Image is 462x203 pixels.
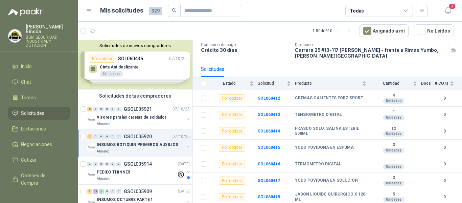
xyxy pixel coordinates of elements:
b: TERMOMETRO DIGITAL [295,162,341,167]
b: JABON LIQUIDO QUIRÚRGICO X 120 ML [295,192,366,202]
div: Por cotizar [219,111,245,119]
p: [DATE] [178,161,190,167]
b: 0 [435,178,454,184]
a: Solicitudes [8,107,70,120]
a: 7 0 0 0 0 0 GSOL00592007/10/25 Company LogoINSUMOS BOTIQUIN PRIMEROS AUXILIOSAlmatec [87,133,191,154]
img: Company Logo [8,29,21,42]
a: Licitaciones [8,122,70,135]
p: GSOL005914 [124,162,152,166]
div: Todas [350,7,364,15]
div: 0 [116,134,121,139]
a: SOL060414 [258,129,280,134]
b: 1 [370,159,417,164]
div: Por cotizar [219,127,245,135]
b: 3 [370,142,417,148]
p: GSOL005921 [124,107,152,111]
span: 3 [448,3,456,9]
div: 0 [93,162,98,166]
p: [DATE] [178,188,190,195]
h1: Mis solicitudes [100,6,143,16]
div: 0 [99,162,104,166]
div: 0 [110,107,115,111]
div: Por cotizar [219,177,245,185]
div: 0 [87,162,92,166]
span: # COTs [435,81,448,86]
a: SOL060412 [258,96,280,101]
b: SOL060415 [258,145,280,150]
a: 0 0 0 0 0 0 GSOL005914[DATE] Company LogoPEDIDO THINNERAlmatec [87,160,191,182]
span: Negociaciones [21,141,52,148]
div: 0 [110,134,115,139]
a: Negociaciones [8,138,70,151]
b: YODO POVIDONA EN ESPUMA [295,145,354,150]
a: Cotizar [8,154,70,166]
p: [PERSON_NAME] Rincón [26,24,70,34]
b: 0 [435,111,454,118]
span: Solicitudes [21,109,44,117]
p: BGM SEGURIDAD INDUSTRIAL Y DOTACIÓN [26,35,70,47]
th: Cantidad [370,77,421,90]
a: SOL060417 [258,178,280,183]
p: Almatec [97,149,110,154]
div: 1 [99,189,104,194]
a: Tareas [8,91,70,104]
div: Unidades [383,197,404,202]
p: GSOL005909 [124,189,152,194]
img: Logo peakr [8,8,43,16]
div: Unidades [383,148,404,153]
div: 1 - 50 de 310 [313,25,354,36]
b: 0 [435,128,454,135]
span: Solicitud [258,81,285,86]
b: YODO POVIDONA EN SOLUCION [295,178,358,183]
b: 3 [370,175,417,181]
div: 0 [105,134,110,139]
a: SOL060419 [258,195,280,199]
div: 0 [99,107,104,111]
a: Chat [8,76,70,88]
p: Carrera 25 #13-117 [PERSON_NAME] - frente a Rimax Yumbo , [PERSON_NAME][GEOGRAPHIC_DATA] [295,47,445,59]
p: PEDIDO THINNER [97,169,130,176]
span: Estado [210,81,248,86]
a: SOL060413 [258,112,280,117]
p: Condición de pago [201,42,290,47]
div: Solicitudes de nuevos compradoresPor cotizarSOL06043607/10/25 Cinta Antideslizante6 UnidadesPor c... [78,40,192,89]
img: Company Logo [87,116,95,124]
a: 2 0 0 0 0 0 GSOL00592107/10/25 Company LogoVisores para las caretas de soldadorAlmatec [87,105,191,127]
div: 0 [110,162,115,166]
div: 0 [110,189,115,194]
p: GSOL005920 [124,134,152,139]
b: 0 [435,194,454,200]
span: Tareas [21,94,36,101]
div: Unidades [383,164,404,169]
div: Por cotizar [219,94,245,102]
div: 7 [87,134,92,139]
div: 0 [93,134,98,139]
a: Inicio [8,60,70,73]
button: 3 [442,5,454,17]
span: Cotizar [21,156,37,164]
b: 0 [435,161,454,167]
div: 0 [116,107,121,111]
span: Licitaciones [21,125,46,133]
p: Almatec [97,176,110,182]
b: FRASCO SOLU. SALINA ESTERIL 500ML [295,126,366,137]
b: 0 [435,144,454,151]
p: Almatec [97,121,110,127]
th: Producto [295,77,370,90]
b: 12 [370,126,417,131]
p: INSUMOS OCTUBRE PARTE 1 [97,197,153,203]
button: No Leídos [414,24,454,37]
p: 07/10/25 [172,134,190,140]
div: Por cotizar [219,160,245,168]
img: Company Logo [87,143,95,151]
div: Por cotizar [219,144,245,152]
div: 0 [116,189,121,194]
div: Unidades [383,181,404,186]
b: 4 [370,93,417,98]
div: 0 [105,162,110,166]
b: 0 [435,95,454,102]
p: 07/10/25 [172,106,190,113]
